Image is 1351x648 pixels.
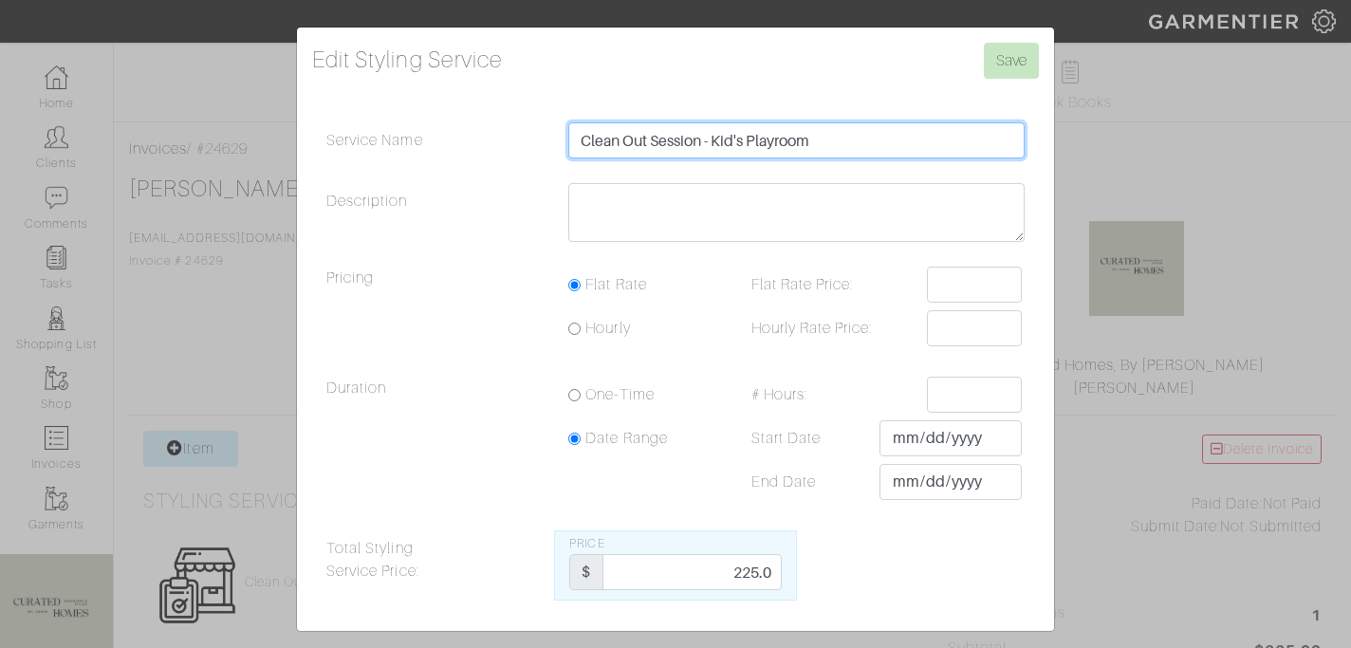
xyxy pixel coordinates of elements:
label: Flat Rate [585,273,646,296]
label: Service Name [312,122,554,168]
legend: Duration [312,377,554,515]
span: Price [569,537,604,550]
label: # Hours: [737,377,927,413]
label: Hourly Rate Price: [737,310,927,346]
label: Hourly [585,317,630,340]
label: Start Date [737,420,879,456]
label: Total Styling Service Price: [312,530,554,601]
h4: Edit Styling Service [312,43,1039,77]
label: Flat Rate Price: [737,267,927,303]
label: One-Time [585,383,654,406]
legend: Pricing [312,267,554,361]
label: End Date [737,464,879,500]
label: Description [312,183,554,251]
div: $ [569,554,603,590]
input: Save [984,43,1039,79]
label: Date Range [585,427,668,450]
